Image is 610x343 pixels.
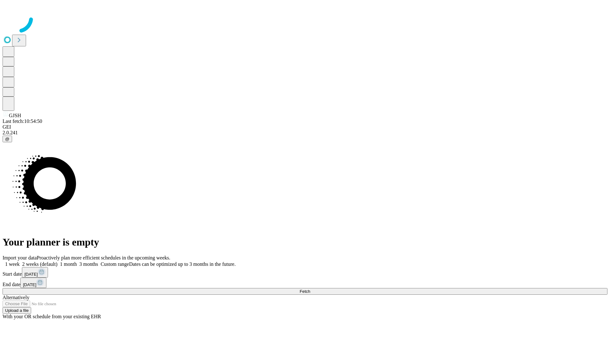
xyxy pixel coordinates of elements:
[3,130,607,136] div: 2.0.241
[5,137,10,141] span: @
[3,307,31,314] button: Upload a file
[3,295,29,300] span: Alternatively
[24,272,38,277] span: [DATE]
[3,255,37,260] span: Import your data
[3,124,607,130] div: GEI
[3,314,101,319] span: With your OR schedule from your existing EHR
[22,267,48,278] button: [DATE]
[129,261,235,267] span: Dates can be optimized up to 3 months in the future.
[5,261,20,267] span: 1 week
[3,236,607,248] h1: Your planner is empty
[3,288,607,295] button: Fetch
[60,261,77,267] span: 1 month
[101,261,129,267] span: Custom range
[3,136,12,142] button: @
[3,278,607,288] div: End date
[3,118,42,124] span: Last fetch: 10:54:50
[23,282,36,287] span: [DATE]
[37,255,170,260] span: Proactively plan more efficient schedules in the upcoming weeks.
[20,278,46,288] button: [DATE]
[79,261,98,267] span: 3 months
[3,267,607,278] div: Start date
[9,113,21,118] span: GJSH
[22,261,58,267] span: 2 weeks (default)
[300,289,310,294] span: Fetch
